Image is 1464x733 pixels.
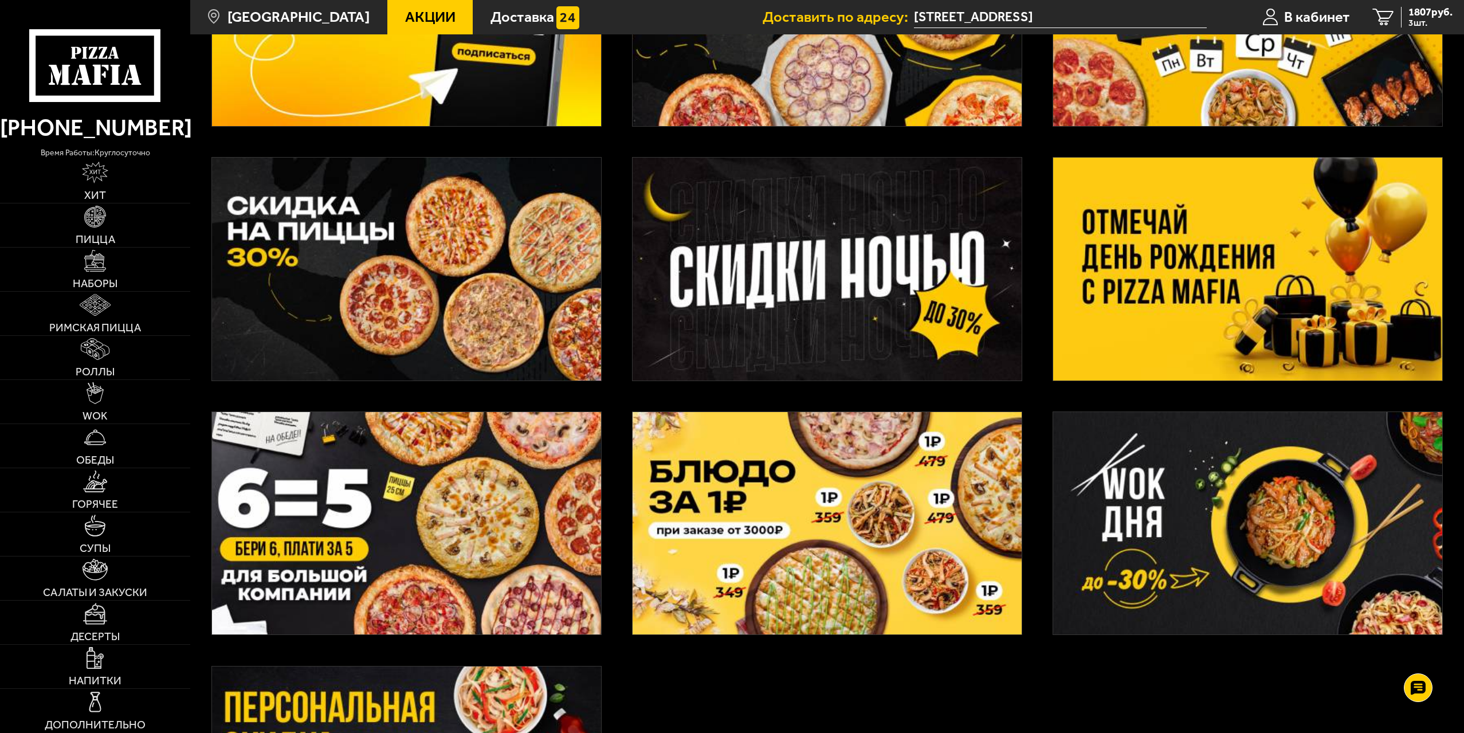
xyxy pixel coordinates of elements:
span: WOK [83,410,108,421]
span: В кабинет [1284,10,1350,25]
span: 1807 руб. [1408,7,1453,18]
span: Наборы [73,278,117,289]
span: Салаты и закуски [43,587,147,598]
span: Супы [80,543,111,554]
span: Горячее [72,499,118,509]
span: Роллы [76,366,115,377]
span: Десерты [70,631,120,642]
span: [GEOGRAPHIC_DATA] [227,10,370,25]
span: Доставить по адресу: [763,10,914,25]
img: 15daf4d41897b9f0e9f617042186c801.svg [556,6,579,29]
span: Доставка [490,10,554,25]
span: набережная канала Грибоедова, 19 [914,7,1207,28]
span: Напитки [69,675,121,686]
span: Дополнительно [45,719,146,730]
span: Акции [405,10,456,25]
span: Хит [84,190,106,201]
span: 3 шт. [1408,18,1453,28]
span: Римская пицца [49,322,141,333]
span: Обеды [76,454,114,465]
span: Пицца [76,234,115,245]
input: Ваш адрес доставки [914,7,1207,28]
